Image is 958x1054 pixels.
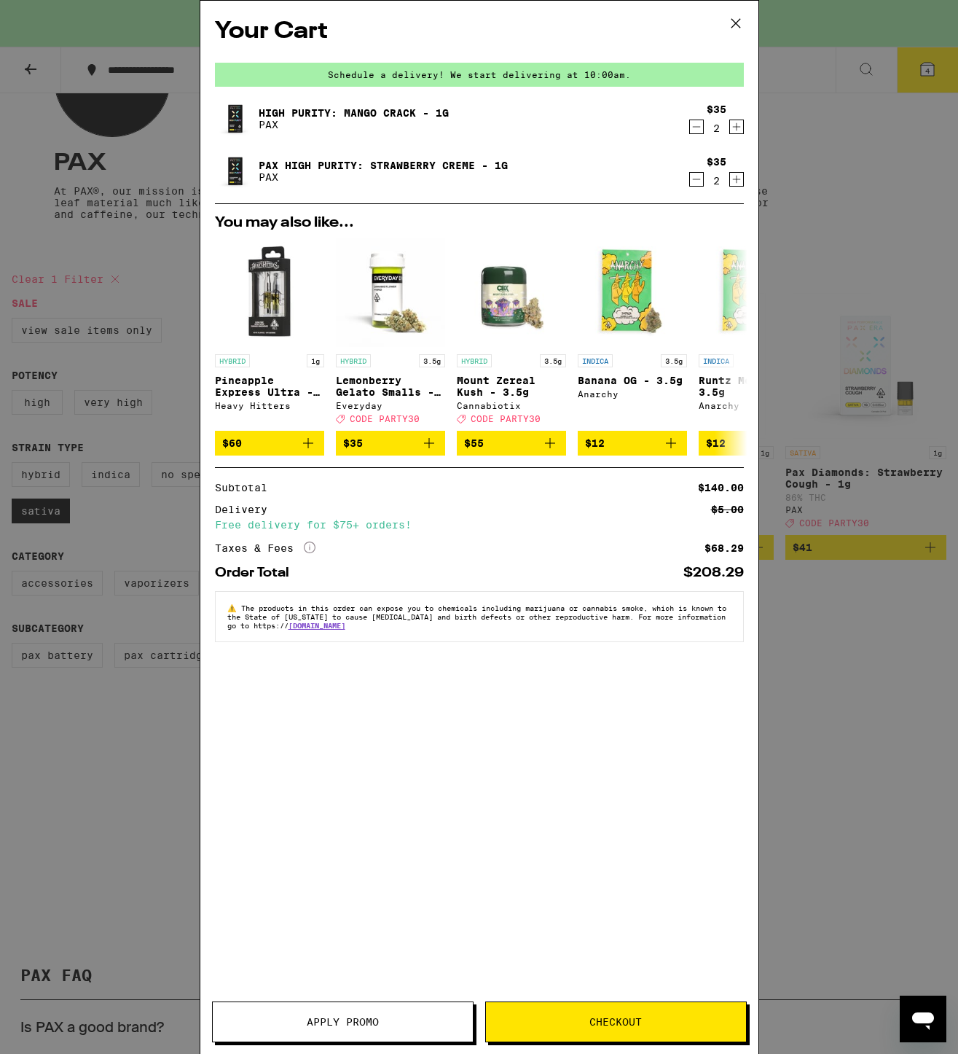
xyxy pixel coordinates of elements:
[215,238,324,347] img: Heavy Hitters - Pineapple Express Ultra - 1g
[215,520,744,530] div: Free delivery for $75+ orders!
[215,504,278,515] div: Delivery
[578,238,687,431] a: Open page for Banana OG - 3.5g from Anarchy
[336,238,445,347] img: Everyday - Lemonberry Gelato Smalls - 3.5g
[578,375,687,386] p: Banana OG - 3.5g
[227,604,726,630] span: The products in this order can expose you to chemicals including marijuana or cannabis smoke, whi...
[457,375,566,398] p: Mount Zereal Kush - 3.5g
[698,483,744,493] div: $140.00
[215,63,744,87] div: Schedule a delivery! We start delivering at 10:00am.
[307,1017,379,1027] span: Apply Promo
[222,437,242,449] span: $60
[215,151,256,192] img: Pax High Purity: Strawberry Creme - 1g
[699,238,808,347] img: Anarchy - Runtz Mode - 3.5g
[457,354,492,367] p: HYBRID
[578,431,687,456] button: Add to bag
[288,621,345,630] a: [DOMAIN_NAME]
[729,172,744,187] button: Increment
[215,98,256,139] img: High Purity: Mango Crack - 1g
[457,401,566,410] div: Cannabiotix
[683,566,744,579] div: $208.29
[215,15,744,48] h2: Your Cart
[457,238,566,347] img: Cannabiotix - Mount Zereal Kush - 3.5g
[540,354,566,367] p: 3.5g
[215,483,278,493] div: Subtotal
[689,172,704,187] button: Decrement
[259,119,449,130] p: PAX
[699,238,808,431] a: Open page for Runtz Mode - 3.5g from Anarchy
[215,542,315,555] div: Taxes & Fees
[900,996,946,1042] iframe: Button to launch messaging window
[585,437,605,449] span: $12
[336,238,445,431] a: Open page for Lemonberry Gelato Smalls - 3.5g from Everyday
[729,120,744,134] button: Increment
[457,238,566,431] a: Open page for Mount Zereal Kush - 3.5g from Cannabiotix
[215,401,324,410] div: Heavy Hitters
[706,437,726,449] span: $12
[212,1002,474,1042] button: Apply Promo
[215,566,299,579] div: Order Total
[215,238,324,431] a: Open page for Pineapple Express Ultra - 1g from Heavy Hitters
[707,156,726,168] div: $35
[336,375,445,398] p: Lemonberry Gelato Smalls - 3.5g
[707,122,726,134] div: 2
[699,431,808,456] button: Add to bag
[336,431,445,456] button: Add to bag
[227,604,241,612] span: ⚠️
[578,354,613,367] p: INDICA
[704,543,744,553] div: $68.29
[259,160,508,171] a: Pax High Purity: Strawberry Creme - 1g
[457,431,566,456] button: Add to bag
[307,354,324,367] p: 1g
[485,1002,747,1042] button: Checkout
[699,375,808,398] p: Runtz Mode - 3.5g
[589,1017,642,1027] span: Checkout
[259,107,449,119] a: High Purity: Mango Crack - 1g
[343,437,363,449] span: $35
[711,504,744,515] div: $5.00
[259,171,508,183] p: PAX
[661,354,687,367] p: 3.5g
[464,437,484,449] span: $55
[215,375,324,398] p: Pineapple Express Ultra - 1g
[699,401,808,410] div: Anarchy
[215,431,324,456] button: Add to bag
[419,354,445,367] p: 3.5g
[578,238,687,347] img: Anarchy - Banana OG - 3.5g
[699,354,734,367] p: INDICA
[336,354,371,367] p: HYBRID
[707,175,726,187] div: 2
[350,414,420,423] span: CODE PARTY30
[215,216,744,230] h2: You may also like...
[336,401,445,410] div: Everyday
[707,104,726,115] div: $35
[689,120,704,134] button: Decrement
[578,389,687,399] div: Anarchy
[471,414,541,423] span: CODE PARTY30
